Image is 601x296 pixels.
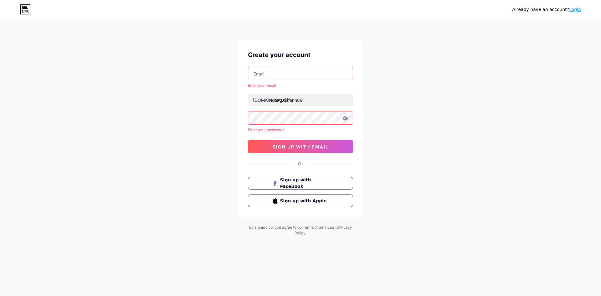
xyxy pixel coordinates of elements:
div: [DOMAIN_NAME]/ [253,97,290,103]
button: Sign up with Apple [248,195,353,207]
a: Terms of Service [303,225,332,230]
button: Sign up with Facebook [248,177,353,190]
div: Enter your password [248,127,353,133]
div: Already have an account? [512,6,581,13]
button: sign up with email [248,140,353,153]
div: Or [298,160,303,167]
input: Email [248,67,353,80]
span: Sign up with Apple [280,198,329,204]
div: Create your account [248,50,353,60]
div: By signing up, you agree to our and . [247,225,354,236]
span: Sign up with Facebook [280,177,329,190]
input: username [248,94,353,106]
span: sign up with email [273,144,329,149]
a: Login [569,7,581,12]
div: Enter your email [248,83,353,88]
